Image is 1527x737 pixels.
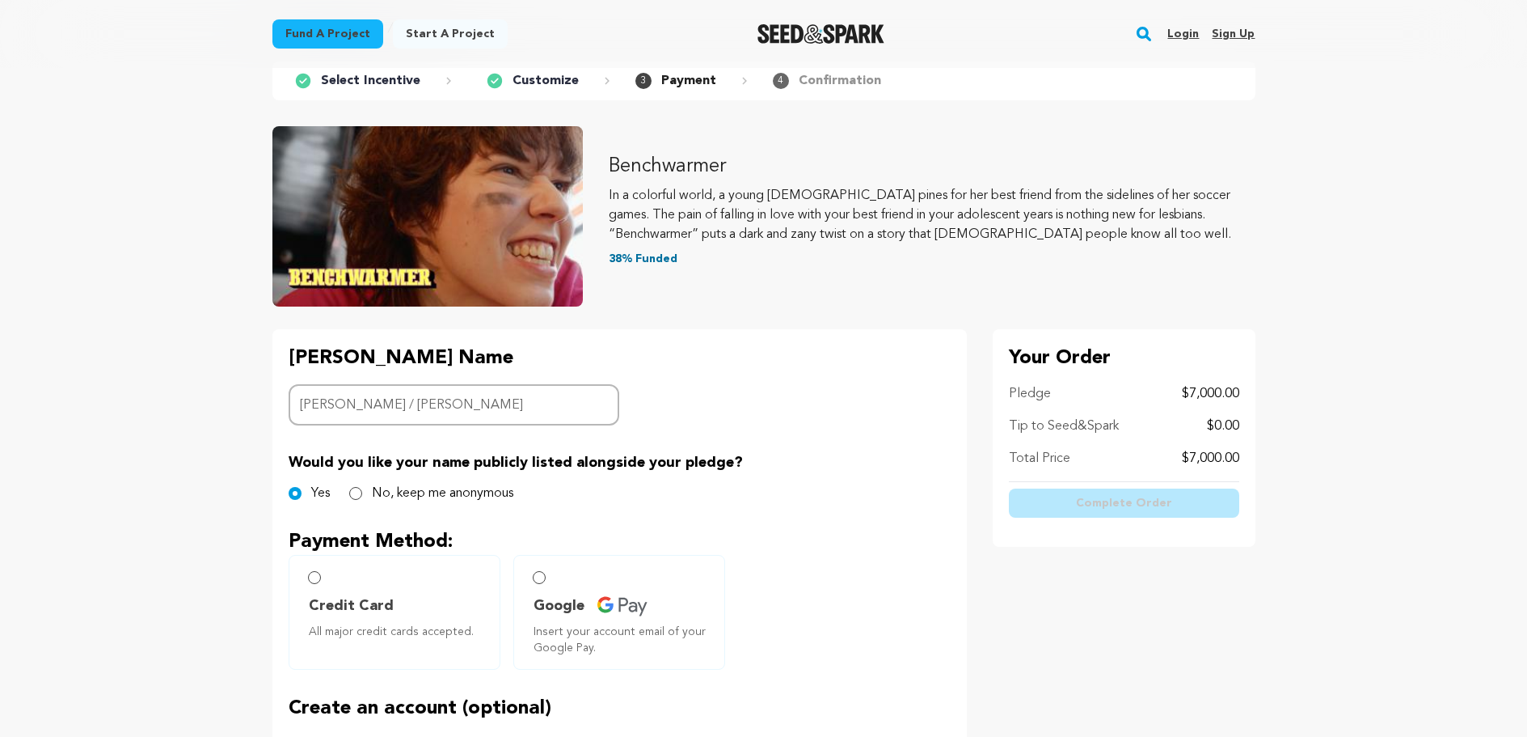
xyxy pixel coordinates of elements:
p: 38% Funded [609,251,1255,267]
p: Tip to Seed&Spark [1009,417,1119,436]
p: Benchwarmer [609,154,1255,180]
p: Total Price [1009,449,1070,468]
p: Your Order [1009,345,1239,371]
button: Complete Order [1009,489,1239,518]
p: Customize [513,71,579,91]
p: In a colorful world, a young [DEMOGRAPHIC_DATA] pines for her best friend from the sidelines of h... [609,186,1255,244]
img: credit card icons [597,596,647,616]
label: No, keep me anonymous [372,484,513,503]
p: Would you like your name publicly listed alongside your pledge? [289,451,951,474]
span: 4 [773,73,789,89]
img: Seed&Spark Logo Dark Mode [757,24,884,44]
a: Fund a project [272,19,383,49]
p: Payment [661,71,716,91]
label: Yes [311,484,330,503]
span: Insert your account email of your Google Pay. [534,624,711,656]
span: Credit Card [309,595,394,617]
p: $7,000.00 [1182,449,1239,468]
p: $0.00 [1207,417,1239,436]
p: Create an account (optional) [289,696,951,722]
input: Backer Name [289,384,620,426]
p: Payment Method: [289,529,951,555]
p: $7,000.00 [1182,384,1239,404]
p: Pledge [1009,384,1051,404]
a: Start a project [393,19,508,49]
p: Select Incentive [321,71,420,91]
a: Sign up [1212,21,1255,47]
p: Confirmation [799,71,881,91]
p: [PERSON_NAME] Name [289,345,620,371]
span: All major credit cards accepted. [309,624,487,640]
span: 3 [635,73,652,89]
a: Seed&Spark Homepage [757,24,884,44]
a: Login [1167,21,1199,47]
img: Benchwarmer image [272,126,583,307]
span: Google [534,595,584,617]
span: Complete Order [1076,495,1172,511]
